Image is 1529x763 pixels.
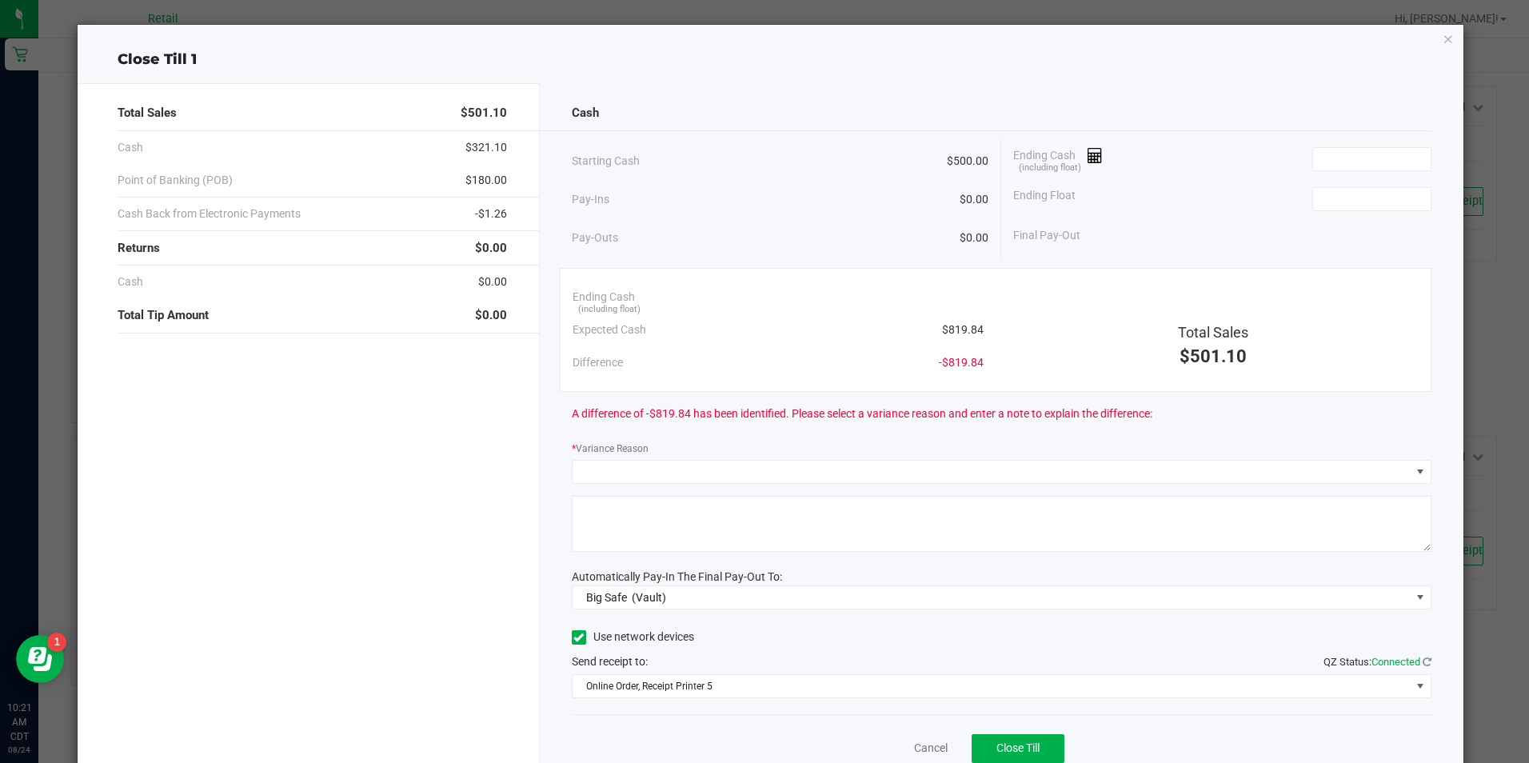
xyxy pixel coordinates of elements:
span: Starting Cash [572,153,640,170]
div: Close Till 1 [78,49,1463,70]
span: $180.00 [465,172,507,189]
span: Online Order, Receipt Printer 5 [573,675,1411,697]
span: Pay-Outs [572,230,618,246]
span: Ending Cash [573,289,635,306]
span: Final Pay-Out [1013,227,1080,244]
span: Cash [118,274,143,290]
span: $500.00 [947,153,988,170]
button: Close Till [972,734,1064,763]
span: Cash [118,139,143,156]
span: Expected Cash [573,322,646,338]
span: Point of Banking (POB) [118,172,233,189]
span: (Vault) [632,591,666,604]
span: $321.10 [465,139,507,156]
span: Automatically Pay-In The Final Pay-Out To: [572,570,782,583]
span: (including float) [578,303,641,317]
span: Difference [573,354,623,371]
span: Cash [572,104,599,122]
span: $0.00 [960,230,988,246]
span: Close Till [996,741,1040,754]
iframe: Resource center [16,635,64,683]
span: A difference of -$819.84 has been identified. Please select a variance reason and enter a note to... [572,405,1152,422]
span: $0.00 [960,191,988,208]
span: -$819.84 [939,354,984,371]
span: Cash Back from Electronic Payments [118,206,301,222]
span: Send receipt to: [572,655,648,668]
span: Pay-Ins [572,191,609,208]
span: $501.10 [461,104,507,122]
span: Connected [1371,656,1420,668]
span: QZ Status: [1323,656,1431,668]
span: Ending Float [1013,187,1076,211]
label: Variance Reason [572,441,649,456]
a: Cancel [914,740,948,757]
span: Ending Cash [1013,147,1103,171]
span: $501.10 [1180,346,1247,366]
span: $0.00 [475,306,507,325]
div: Returns [118,231,506,266]
span: Total Sales [1178,324,1248,341]
span: Total Sales [118,104,177,122]
span: $0.00 [478,274,507,290]
span: Total Tip Amount [118,306,209,325]
span: Big Safe [586,591,627,604]
span: $0.00 [475,239,507,258]
span: (including float) [1019,162,1081,175]
iframe: Resource center unread badge [47,633,66,652]
span: $819.84 [942,322,984,338]
label: Use network devices [572,629,694,645]
span: -$1.26 [475,206,507,222]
